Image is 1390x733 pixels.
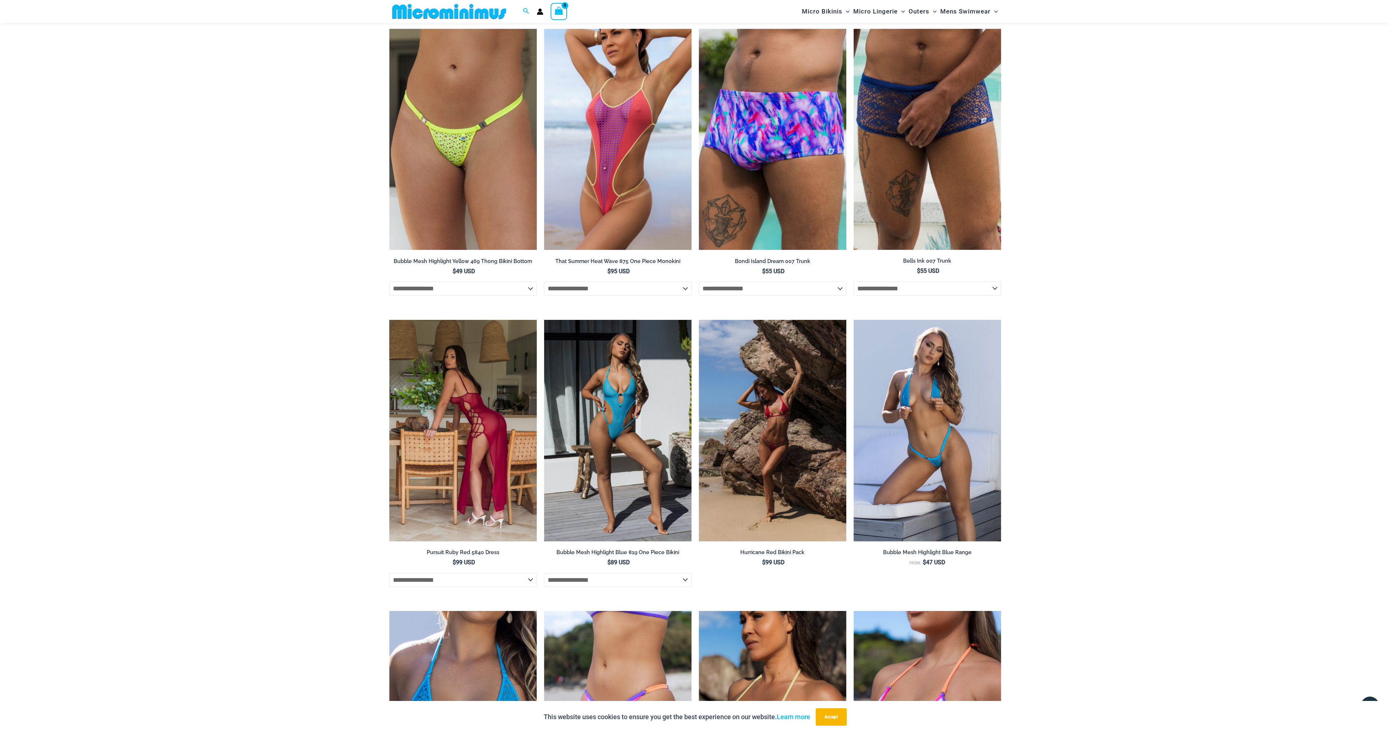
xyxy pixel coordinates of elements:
span: From: [909,561,921,565]
bdi: 99 USD [762,559,784,566]
img: Bubble Mesh Highlight Blue 309 Tri Top 421 Micro 05 [854,320,1001,541]
bdi: 99 USD [453,559,475,566]
bdi: 55 USD [762,268,784,275]
h2: Bubble Mesh Highlight Blue 819 One Piece Bikini [544,549,692,556]
img: MM SHOP LOGO FLAT [389,3,509,20]
span: $ [607,268,611,275]
img: Bondi Island Dream 007 Trunk 01 [699,29,846,250]
a: That Summer Heat Wave 875 One Piece Monokini 10That Summer Heat Wave 875 One Piece Monokini 12Tha... [544,29,692,250]
a: Bells Ink 007 Trunk 10Bells Ink 007 Trunk 11Bells Ink 007 Trunk 11 [854,29,1001,250]
span: $ [762,268,765,275]
img: Bubble Mesh Highlight Blue 819 One Piece 01 [544,320,692,541]
a: Micro LingerieMenu ToggleMenu Toggle [851,2,907,21]
bdi: 49 USD [453,268,475,275]
h2: Hurricane Red Bikini Pack [699,549,846,556]
a: That Summer Heat Wave 875 One Piece Monokini [544,258,692,267]
span: Menu Toggle [842,2,850,21]
span: Menu Toggle [929,2,937,21]
h2: Bubble Mesh Highlight Blue Range [854,549,1001,556]
span: $ [762,559,765,566]
a: Mens SwimwearMenu ToggleMenu Toggle [938,2,1000,21]
a: Bubble Mesh Highlight Blue Range [854,549,1001,558]
h2: That Summer Heat Wave 875 One Piece Monokini [544,258,692,265]
span: $ [453,559,456,566]
a: Bells Ink 007 Trunk [854,258,1001,267]
a: Bubble Mesh Highlight Blue 819 One Piece Bikini [544,549,692,558]
bdi: 89 USD [607,559,630,566]
bdi: 47 USD [923,559,945,566]
a: Hurricane Red Bikini Pack [699,549,846,558]
a: Bondi Island Dream 007 Trunk [699,258,846,267]
a: OutersMenu ToggleMenu Toggle [907,2,938,21]
span: $ [607,559,611,566]
bdi: 95 USD [607,268,630,275]
h2: Bondi Island Dream 007 Trunk [699,258,846,265]
h2: Pursuit Ruby Red 5840 Dress [389,549,537,556]
bdi: 55 USD [917,267,939,274]
a: Account icon link [537,8,543,15]
a: Micro BikinisMenu ToggleMenu Toggle [800,2,851,21]
span: Menu Toggle [991,2,998,21]
a: Search icon link [523,7,529,16]
a: Learn more [777,713,810,721]
a: Bubble Mesh Highlight Yellow 469 Thong Bikini Bottom [389,258,537,267]
nav: Site Navigation [799,1,1001,22]
a: Pursuit Ruby Red 5840 Dress [389,549,537,558]
a: Bondi Island Dream 007 Trunk 01Bondi Island Dream 007 Trunk 03Bondi Island Dream 007 Trunk 03 [699,29,846,250]
img: That Summer Heat Wave 875 One Piece Monokini 10 [544,29,692,250]
span: Menu Toggle [898,2,905,21]
span: Micro Lingerie [853,2,898,21]
a: Pursuit Ruby Red 5840 Dress 02Pursuit Ruby Red 5840 Dress 03Pursuit Ruby Red 5840 Dress 03 [389,320,537,541]
span: $ [917,267,920,274]
a: View Shopping Cart, empty [551,3,567,20]
img: Bells Ink 007 Trunk 10 [854,29,1001,250]
img: Hurricane Red 3277 Tri Top 4277 Thong Bottom 05 [699,320,846,541]
a: Hurricane Red 3277 Tri Top 4277 Thong Bottom 05Hurricane Red 3277 Tri Top 4277 Thong Bottom 06Hur... [699,320,846,541]
h2: Bells Ink 007 Trunk [854,258,1001,264]
span: Outers [909,2,929,21]
a: Bubble Mesh Highlight Blue 309 Tri Top 421 Micro 05Bubble Mesh Highlight Blue 309 Tri Top 421 Mic... [854,320,1001,541]
a: Bubble Mesh Highlight Yellow 469 Thong 02Bubble Mesh Highlight Yellow 309 Tri Top 469 Thong 03Bub... [389,29,537,250]
h2: Bubble Mesh Highlight Yellow 469 Thong Bikini Bottom [389,258,537,265]
img: Pursuit Ruby Red 5840 Dress 03 [389,320,537,541]
button: Accept [816,708,847,726]
img: Bubble Mesh Highlight Yellow 469 Thong 02 [389,29,537,250]
a: Bubble Mesh Highlight Blue 819 One Piece 01Bubble Mesh Highlight Blue 819 One Piece 03Bubble Mesh... [544,320,692,541]
span: $ [923,559,926,566]
span: Mens Swimwear [940,2,991,21]
span: Micro Bikinis [802,2,842,21]
span: $ [453,268,456,275]
p: This website uses cookies to ensure you get the best experience on our website. [544,712,810,722]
